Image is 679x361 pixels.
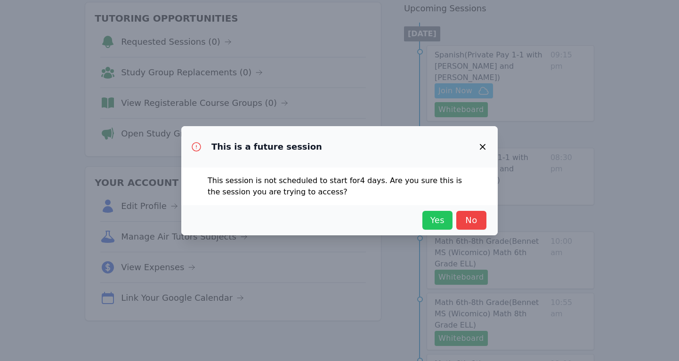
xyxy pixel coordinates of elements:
[456,211,486,230] button: No
[427,214,448,227] span: Yes
[211,141,322,152] h3: This is a future session
[422,211,453,230] button: Yes
[461,214,482,227] span: No
[208,175,471,198] p: This session is not scheduled to start for 4 days . Are you sure this is the session you are tryi...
